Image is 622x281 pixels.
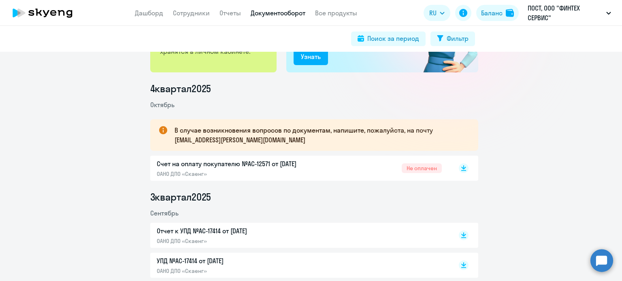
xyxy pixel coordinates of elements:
img: balance [506,9,514,17]
p: ПОСТ, ООО "ФИНТЕХ СЕРВИС" [528,3,603,23]
button: Узнать [294,49,328,65]
p: ОАНО ДПО «Скаенг» [157,170,327,177]
button: RU [424,5,450,21]
a: Сотрудники [173,9,210,17]
p: ОАНО ДПО «Скаенг» [157,237,327,245]
span: Октябрь [150,101,175,109]
p: Счет на оплату покупателю №AC-12571 от [DATE] [157,159,327,169]
a: Отчет к УПД №AC-17414 от [DATE]ОАНО ДПО «Скаенг» [157,226,442,245]
p: ОАНО ДПО «Скаенг» [157,267,327,275]
button: Поиск за период [351,32,426,46]
button: ПОСТ, ООО "ФИНТЕХ СЕРВИС" [524,3,615,23]
li: 4 квартал 2025 [150,82,478,95]
a: Документооборот [251,9,305,17]
a: УПД №AC-17414 от [DATE]ОАНО ДПО «Скаенг» [157,256,442,275]
a: Отчеты [219,9,241,17]
button: Балансbalance [476,5,519,21]
li: 3 квартал 2025 [150,190,478,203]
div: Узнать [301,52,321,61]
p: УПД №AC-17414 от [DATE] [157,256,327,266]
button: Фильтр [430,32,475,46]
p: В случае возникновения вопросов по документам, напишите, пожалуйста, на почту [EMAIL_ADDRESS][PER... [175,125,464,145]
div: Баланс [481,8,503,18]
span: Сентябрь [150,209,179,217]
a: Счет на оплату покупателю №AC-12571 от [DATE]ОАНО ДПО «Скаенг»Не оплачен [157,159,442,177]
a: Все продукты [315,9,357,17]
span: RU [429,8,437,18]
div: Поиск за период [367,34,419,43]
span: Не оплачен [402,163,442,173]
div: Фильтр [447,34,469,43]
p: Отчет к УПД №AC-17414 от [DATE] [157,226,327,236]
a: Дашборд [135,9,163,17]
